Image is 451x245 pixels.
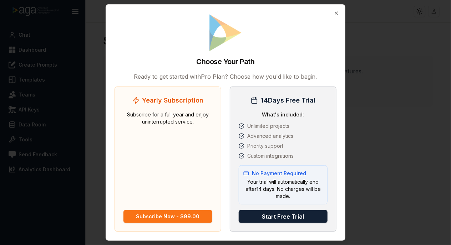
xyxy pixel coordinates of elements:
[252,170,306,177] span: No Payment Required
[208,13,243,52] img: No hidden prompts
[123,111,212,204] p: Subscribe for a full year and enjoy uninterrupted service.
[239,152,328,160] li: Custom integrations
[115,72,336,81] p: Ready to get started with Pro Plan ? Choose how you'd like to begin.
[239,142,328,150] li: Priority support
[243,178,323,200] p: Your trial will automatically end after 14 days. No charges will be made.
[142,95,204,105] span: Yearly Subscription
[197,57,255,67] h2: Choose Your Path
[261,95,315,105] span: 14 Days Free Trial
[239,123,328,130] li: Unlimited projects
[239,132,328,140] li: Advanced analytics
[239,111,328,118] p: What's included:
[136,213,200,220] div: Subscribe Now - $99.00
[239,210,328,223] button: Start Free Trial
[123,210,212,223] button: Subscribe Now - $99.00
